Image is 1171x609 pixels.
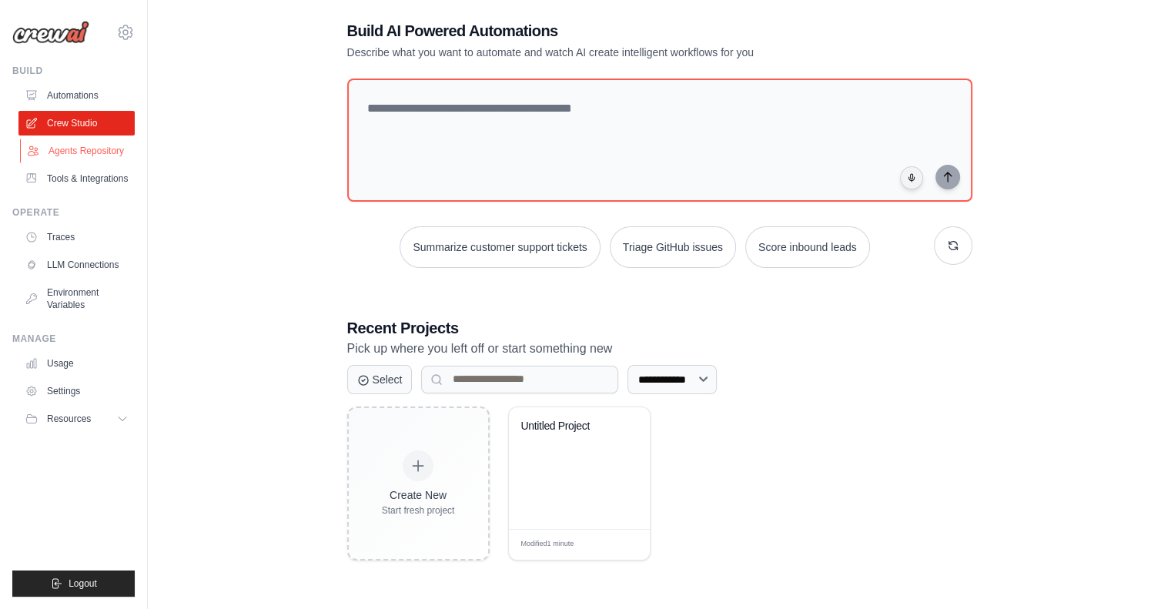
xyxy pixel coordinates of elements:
button: Select [347,365,413,394]
div: Operate [12,206,135,219]
h3: Recent Projects [347,317,972,339]
button: Get new suggestions [934,226,972,265]
button: Resources [18,407,135,431]
a: Settings [18,379,135,403]
span: Edit [613,539,626,550]
a: Usage [18,351,135,376]
img: Logo [12,21,89,44]
p: Pick up where you left off or start something new [347,339,972,359]
button: Logout [12,571,135,597]
div: Build [12,65,135,77]
button: Summarize customer support tickets [400,226,600,268]
span: Resources [47,413,91,425]
a: Traces [18,225,135,249]
span: Logout [69,577,97,590]
a: Crew Studio [18,111,135,136]
button: Triage GitHub issues [610,226,736,268]
p: Describe what you want to automate and watch AI create intelligent workflows for you [347,45,865,60]
button: Click to speak your automation idea [900,166,923,189]
div: Start fresh project [382,504,455,517]
div: Create New [382,487,455,503]
div: Manage [12,333,135,345]
h1: Build AI Powered Automations [347,20,865,42]
a: Agents Repository [20,139,136,163]
a: LLM Connections [18,253,135,277]
a: Automations [18,83,135,108]
button: Score inbound leads [745,226,870,268]
a: Environment Variables [18,280,135,317]
span: Modified 1 minute [521,539,574,550]
div: Untitled Project [521,420,614,433]
a: Tools & Integrations [18,166,135,191]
